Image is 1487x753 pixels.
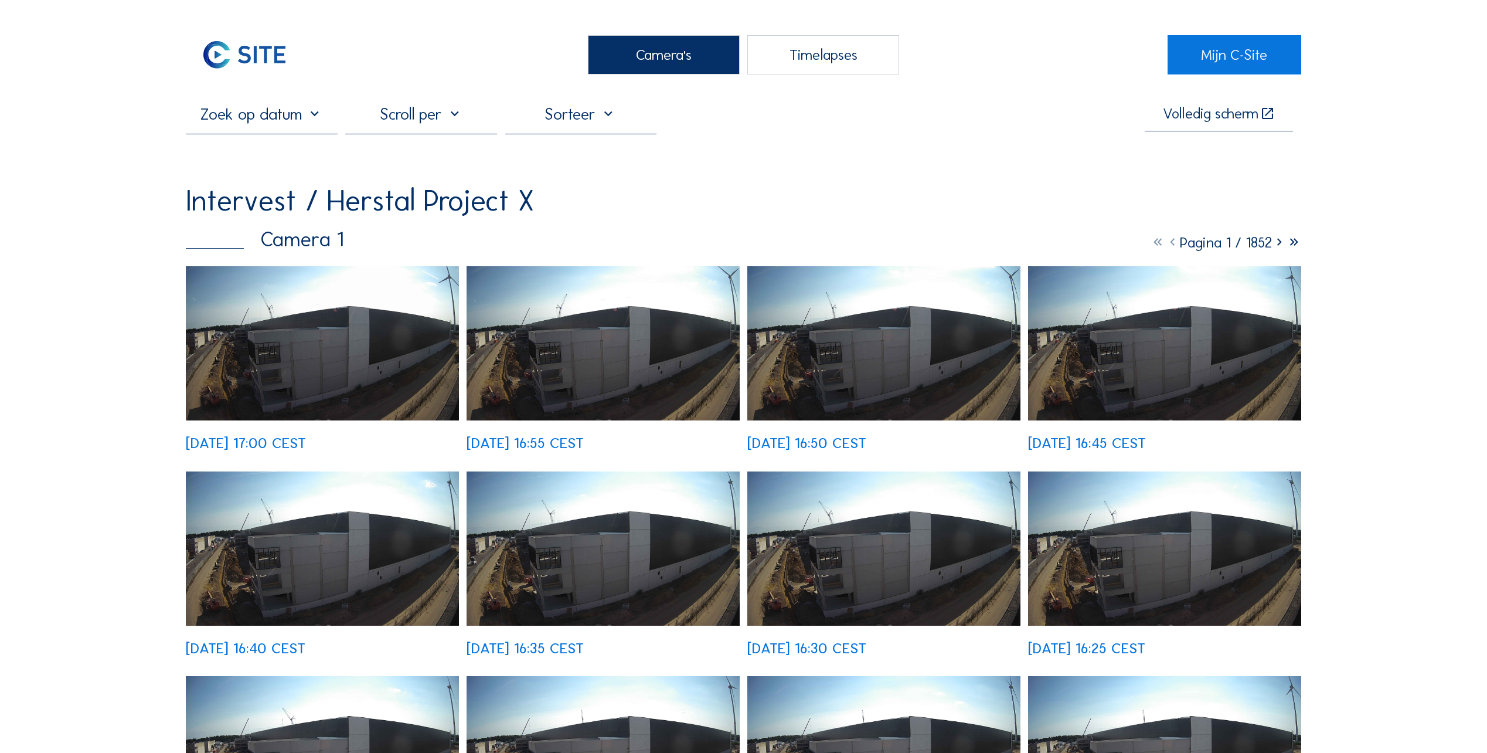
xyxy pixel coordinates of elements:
[747,266,1020,420] img: image_52663467
[1180,233,1272,252] span: Pagina 1 / 1852
[747,436,866,450] div: [DATE] 16:50 CEST
[467,472,740,626] img: image_52663088
[186,472,459,626] img: image_52663161
[588,35,740,74] div: Camera's
[186,35,319,74] a: C-SITE Logo
[747,35,899,74] div: Timelapses
[1028,641,1145,656] div: [DATE] 16:25 CEST
[1028,436,1146,450] div: [DATE] 16:45 CEST
[186,186,534,215] div: Intervest / Herstal Project X
[186,641,305,656] div: [DATE] 16:40 CEST
[1168,35,1301,74] a: Mijn C-Site
[186,35,302,74] img: C-SITE Logo
[467,436,584,450] div: [DATE] 16:55 CEST
[186,229,343,250] div: Camera 1
[467,641,584,656] div: [DATE] 16:35 CEST
[1163,106,1258,121] div: Volledig scherm
[467,266,740,420] img: image_52663612
[1028,472,1301,626] img: image_52662774
[186,104,338,124] input: Zoek op datum 󰅀
[747,472,1020,626] img: image_52662934
[186,266,459,420] img: image_52663765
[1028,266,1301,420] img: image_52663306
[186,436,306,450] div: [DATE] 17:00 CEST
[747,641,866,656] div: [DATE] 16:30 CEST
